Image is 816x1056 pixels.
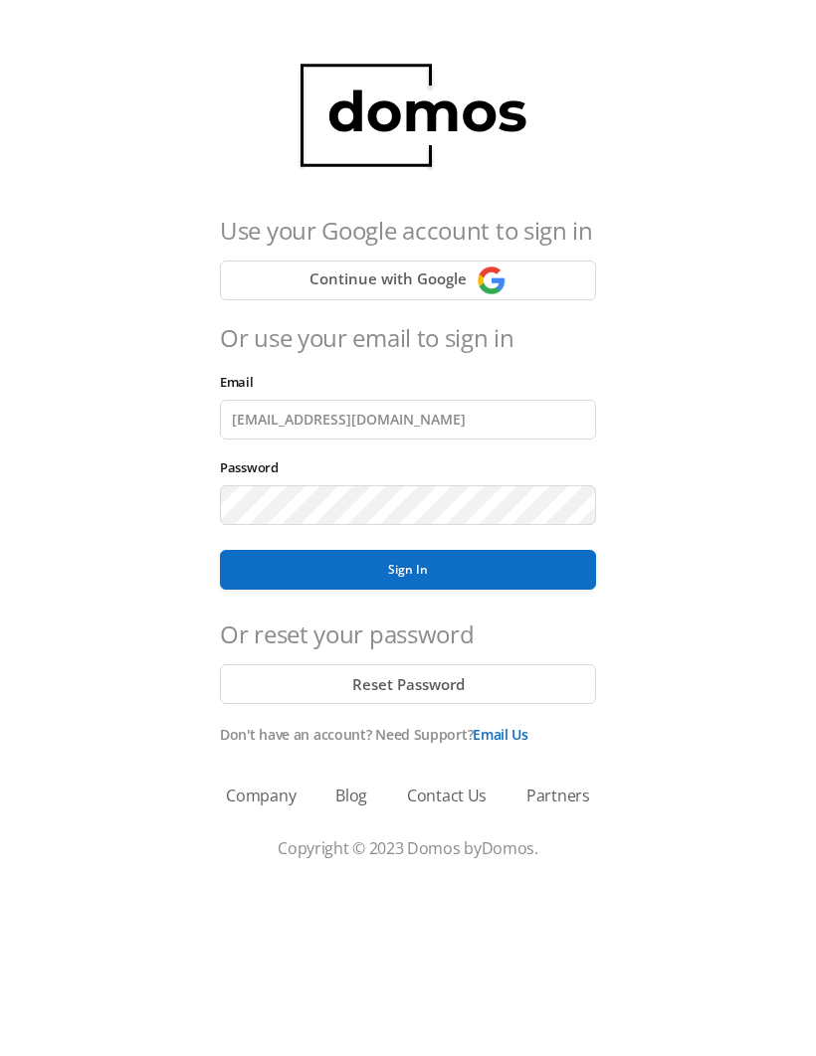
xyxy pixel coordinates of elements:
[50,836,766,860] p: Copyright © 2023 Domos by .
[220,400,596,440] input: Email
[220,664,596,704] button: Reset Password
[220,550,596,590] button: Sign In
[526,784,590,807] a: Partners
[220,485,596,525] input: Password
[220,261,596,300] button: Continue with Google
[473,725,528,744] a: Email Us
[220,320,596,356] h4: Or use your email to sign in
[220,373,264,391] label: Email
[226,784,296,807] a: Company
[220,616,596,652] h4: Or reset your password
[280,40,537,193] img: domos
[477,265,507,295] img: Continue with Google
[220,458,289,476] label: Password
[407,784,487,807] a: Contact Us
[482,837,535,859] a: Domos
[335,784,367,807] a: Blog
[220,213,596,249] h4: Use your Google account to sign in
[220,724,596,745] p: Don't have an account? Need Support?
